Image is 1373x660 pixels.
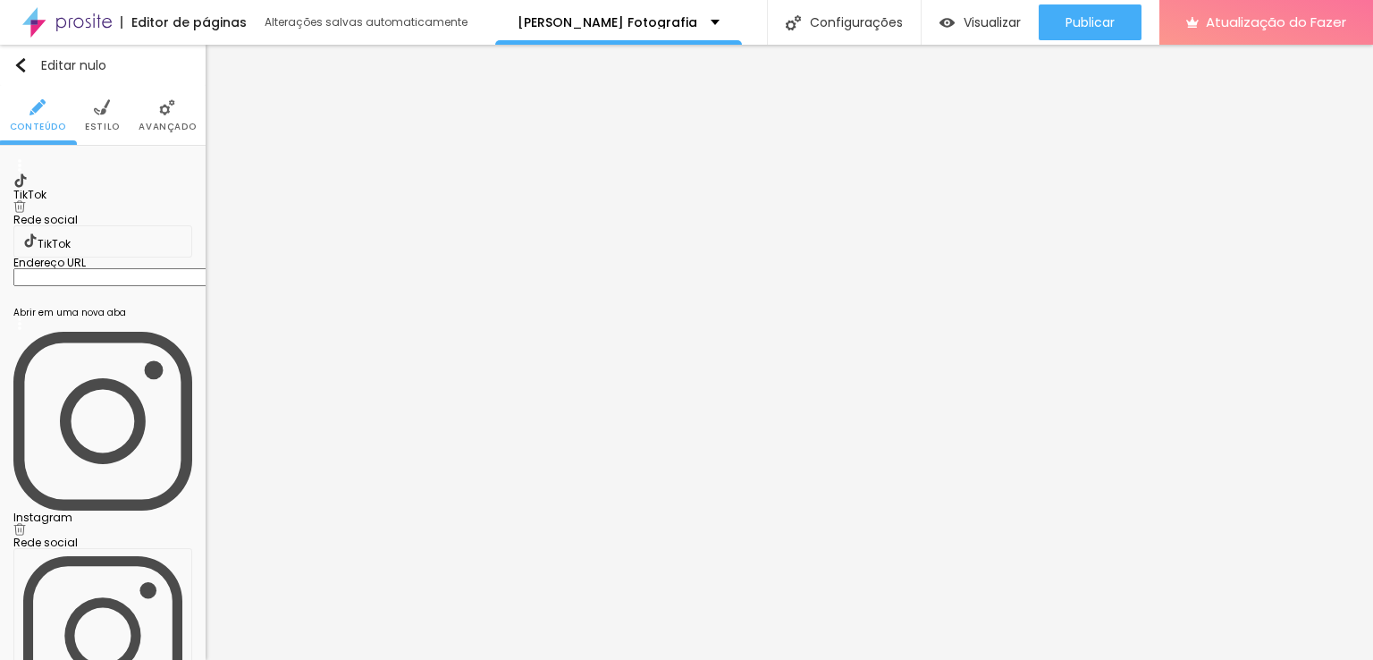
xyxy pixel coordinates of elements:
[13,317,26,330] img: Ícone
[13,58,28,72] img: Ícone
[23,233,38,248] img: TikTok
[94,99,110,115] img: Ícone
[1039,4,1141,40] button: Publicar
[1066,13,1115,31] font: Publicar
[939,15,955,30] img: view-1.svg
[922,4,1039,40] button: Visualizar
[13,535,78,550] font: Rede social
[13,306,126,319] font: Abrir em uma nova aba
[13,510,72,525] font: Instagram
[41,56,106,74] font: Editar nulo
[810,13,903,31] font: Configurações
[265,14,467,30] font: Alterações salvas automaticamente
[786,15,801,30] img: Ícone
[13,173,28,188] img: TikTok
[1206,13,1346,31] font: Atualização do Fazer
[964,13,1021,31] font: Visualizar
[139,120,196,133] font: Avançado
[131,13,247,31] font: Editor de páginas
[10,120,66,133] font: Conteúdo
[13,159,26,172] img: Ícone
[13,255,86,270] font: Endereço URL
[518,13,697,31] font: [PERSON_NAME] Fotografia
[206,45,1373,660] iframe: Editor
[13,200,26,213] img: Ícone
[13,332,192,511] img: Instagram
[85,120,120,133] font: Estilo
[13,212,78,227] font: Rede social
[13,523,26,536] img: Ícone
[38,236,71,251] font: TikTok
[29,99,46,115] img: Ícone
[159,99,175,115] img: Ícone
[13,187,46,202] font: TikTok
